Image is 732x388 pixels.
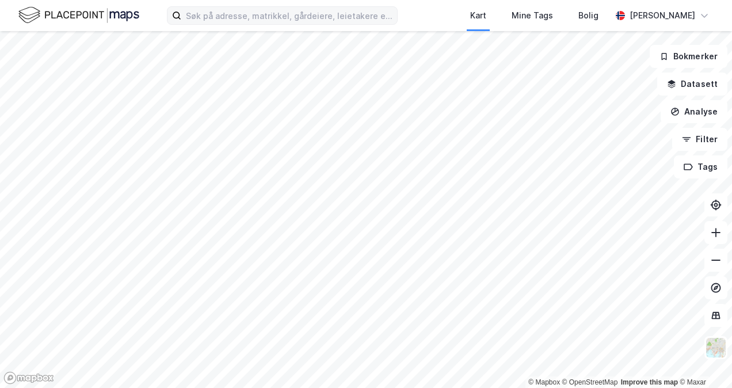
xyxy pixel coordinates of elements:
[674,333,732,388] div: Kontrollprogram for chat
[578,9,598,22] div: Bolig
[18,5,139,25] img: logo.f888ab2527a4732fd821a326f86c7f29.svg
[674,333,732,388] iframe: Chat Widget
[512,9,553,22] div: Mine Tags
[470,9,486,22] div: Kart
[181,7,397,24] input: Søk på adresse, matrikkel, gårdeiere, leietakere eller personer
[630,9,695,22] div: [PERSON_NAME]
